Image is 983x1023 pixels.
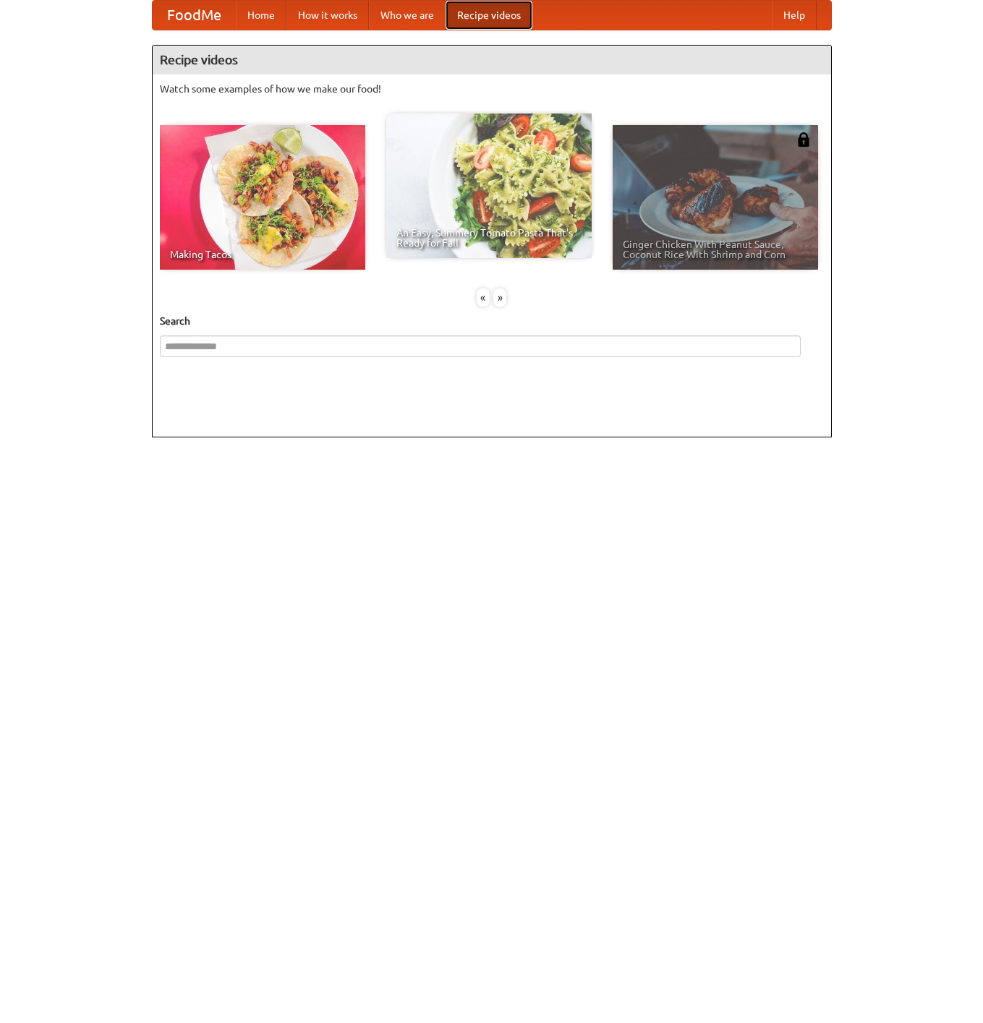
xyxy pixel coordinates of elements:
a: Help [772,1,817,30]
div: » [493,288,506,307]
a: Who we are [369,1,446,30]
p: Watch some examples of how we make our food! [160,82,824,96]
h4: Recipe videos [153,46,831,74]
a: Home [236,1,286,30]
a: An Easy, Summery Tomato Pasta That's Ready for Fall [386,114,592,258]
a: FoodMe [153,1,236,30]
span: An Easy, Summery Tomato Pasta That's Ready for Fall [396,228,582,248]
span: Making Tacos [170,249,355,260]
img: 483408.png [796,132,811,147]
div: « [477,288,490,307]
h5: Search [160,314,824,328]
a: How it works [286,1,369,30]
a: Making Tacos [160,125,365,270]
a: Recipe videos [446,1,532,30]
